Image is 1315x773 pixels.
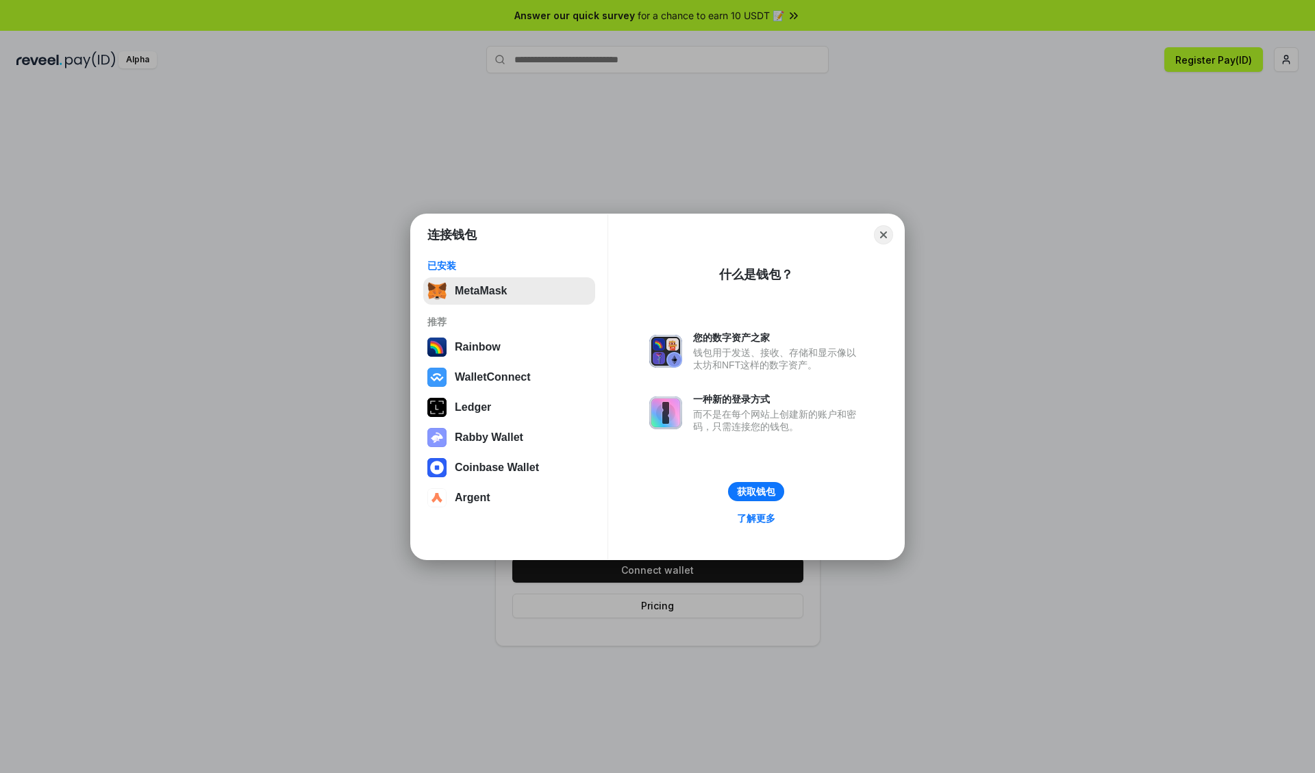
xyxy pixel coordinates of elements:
[427,368,447,387] img: svg+xml,%3Csvg%20width%3D%2228%22%20height%3D%2228%22%20viewBox%3D%220%200%2028%2028%22%20fill%3D...
[874,225,893,244] button: Close
[427,338,447,357] img: svg+xml,%3Csvg%20width%3D%22120%22%20height%3D%22120%22%20viewBox%3D%220%200%20120%20120%22%20fil...
[719,266,793,283] div: 什么是钱包？
[693,331,863,344] div: 您的数字资产之家
[455,401,491,414] div: Ledger
[427,281,447,301] img: svg+xml,%3Csvg%20fill%3D%22none%22%20height%3D%2233%22%20viewBox%3D%220%200%2035%2033%22%20width%...
[423,333,595,361] button: Rainbow
[423,394,595,421] button: Ledger
[737,512,775,524] div: 了解更多
[455,341,501,353] div: Rainbow
[423,484,595,511] button: Argent
[729,509,784,527] a: 了解更多
[455,461,539,474] div: Coinbase Wallet
[423,364,595,391] button: WalletConnect
[427,227,477,243] h1: 连接钱包
[427,316,591,328] div: 推荐
[455,492,490,504] div: Argent
[649,396,682,429] img: svg+xml,%3Csvg%20xmlns%3D%22http%3A%2F%2Fwww.w3.org%2F2000%2Fsvg%22%20fill%3D%22none%22%20viewBox...
[427,428,447,447] img: svg+xml,%3Csvg%20xmlns%3D%22http%3A%2F%2Fwww.w3.org%2F2000%2Fsvg%22%20fill%3D%22none%22%20viewBox...
[455,371,531,383] div: WalletConnect
[427,458,447,477] img: svg+xml,%3Csvg%20width%3D%2228%22%20height%3D%2228%22%20viewBox%3D%220%200%2028%2028%22%20fill%3D...
[427,488,447,507] img: svg+xml,%3Csvg%20width%3D%2228%22%20height%3D%2228%22%20viewBox%3D%220%200%2028%2028%22%20fill%3D...
[423,454,595,481] button: Coinbase Wallet
[693,408,863,433] div: 而不是在每个网站上创建新的账户和密码，只需连接您的钱包。
[455,285,507,297] div: MetaMask
[423,424,595,451] button: Rabby Wallet
[728,482,784,501] button: 获取钱包
[693,393,863,405] div: 一种新的登录方式
[693,346,863,371] div: 钱包用于发送、接收、存储和显示像以太坊和NFT这样的数字资产。
[649,335,682,368] img: svg+xml,%3Csvg%20xmlns%3D%22http%3A%2F%2Fwww.w3.org%2F2000%2Fsvg%22%20fill%3D%22none%22%20viewBox...
[427,259,591,272] div: 已安装
[737,485,775,498] div: 获取钱包
[423,277,595,305] button: MetaMask
[427,398,447,417] img: svg+xml,%3Csvg%20xmlns%3D%22http%3A%2F%2Fwww.w3.org%2F2000%2Fsvg%22%20width%3D%2228%22%20height%3...
[455,431,523,444] div: Rabby Wallet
